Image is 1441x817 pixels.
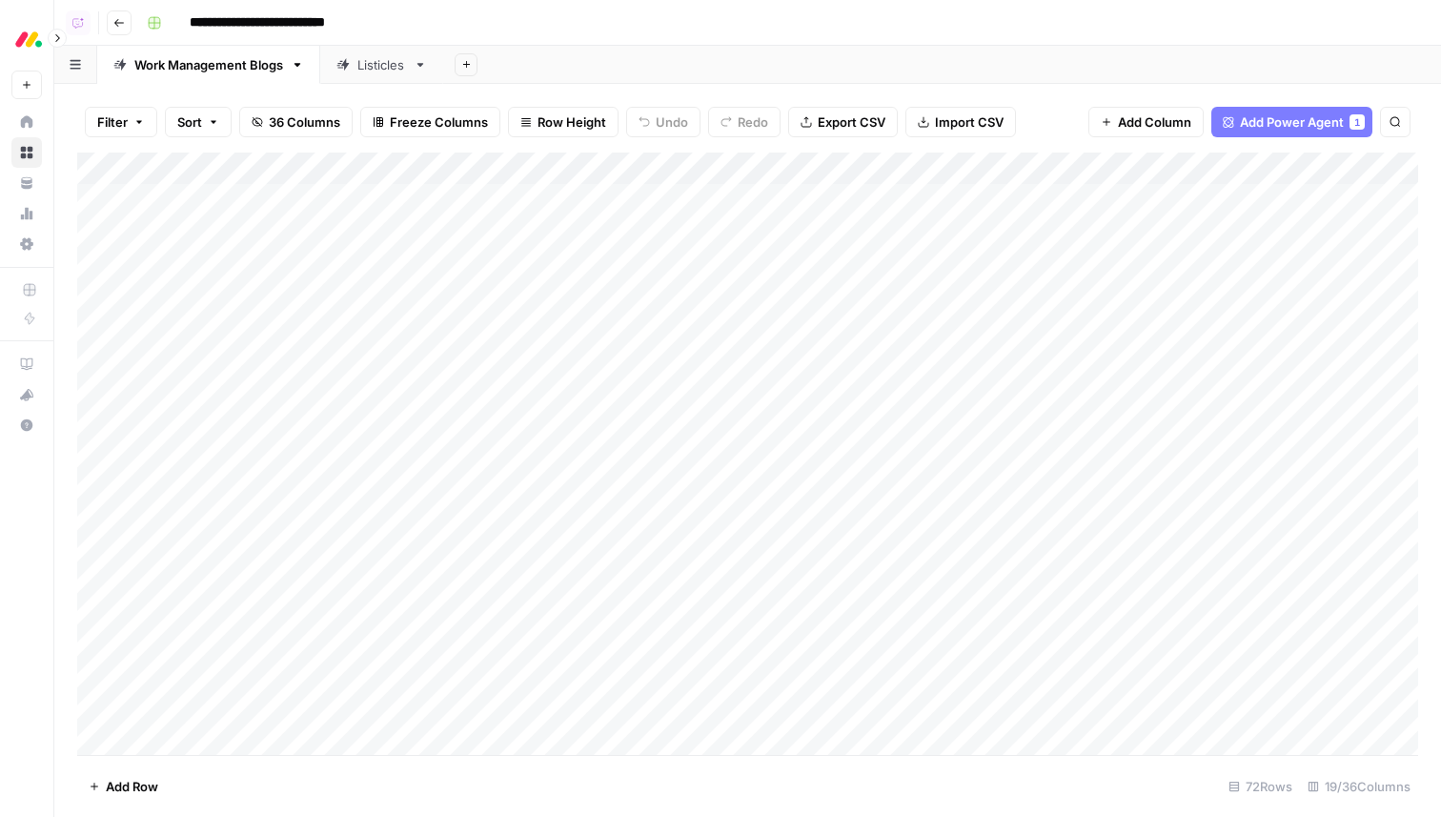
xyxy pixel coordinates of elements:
[320,46,443,84] a: Listicles
[85,107,157,137] button: Filter
[239,107,353,137] button: 36 Columns
[12,380,41,409] div: What's new?
[1211,107,1372,137] button: Add Power Agent1
[626,107,700,137] button: Undo
[106,777,158,796] span: Add Row
[935,112,1004,132] span: Import CSV
[656,112,688,132] span: Undo
[708,107,781,137] button: Redo
[1354,114,1360,130] span: 1
[11,379,42,410] button: What's new?
[177,112,202,132] span: Sort
[1240,112,1344,132] span: Add Power Agent
[1350,114,1365,130] div: 1
[1300,771,1418,802] div: 19/36 Columns
[11,107,42,137] a: Home
[11,15,42,63] button: Workspace: Monday.com
[11,349,42,379] a: AirOps Academy
[11,168,42,198] a: Your Data
[134,55,283,74] div: Work Management Blogs
[11,137,42,168] a: Browse
[97,112,128,132] span: Filter
[508,107,619,137] button: Row Height
[905,107,1016,137] button: Import CSV
[1221,771,1300,802] div: 72 Rows
[269,112,340,132] span: 36 Columns
[357,55,406,74] div: Listicles
[788,107,898,137] button: Export CSV
[165,107,232,137] button: Sort
[11,410,42,440] button: Help + Support
[818,112,885,132] span: Export CSV
[538,112,606,132] span: Row Height
[738,112,768,132] span: Redo
[1088,107,1204,137] button: Add Column
[11,198,42,229] a: Usage
[77,771,170,802] button: Add Row
[11,22,46,56] img: Monday.com Logo
[97,46,320,84] a: Work Management Blogs
[1118,112,1191,132] span: Add Column
[390,112,488,132] span: Freeze Columns
[11,229,42,259] a: Settings
[360,107,500,137] button: Freeze Columns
